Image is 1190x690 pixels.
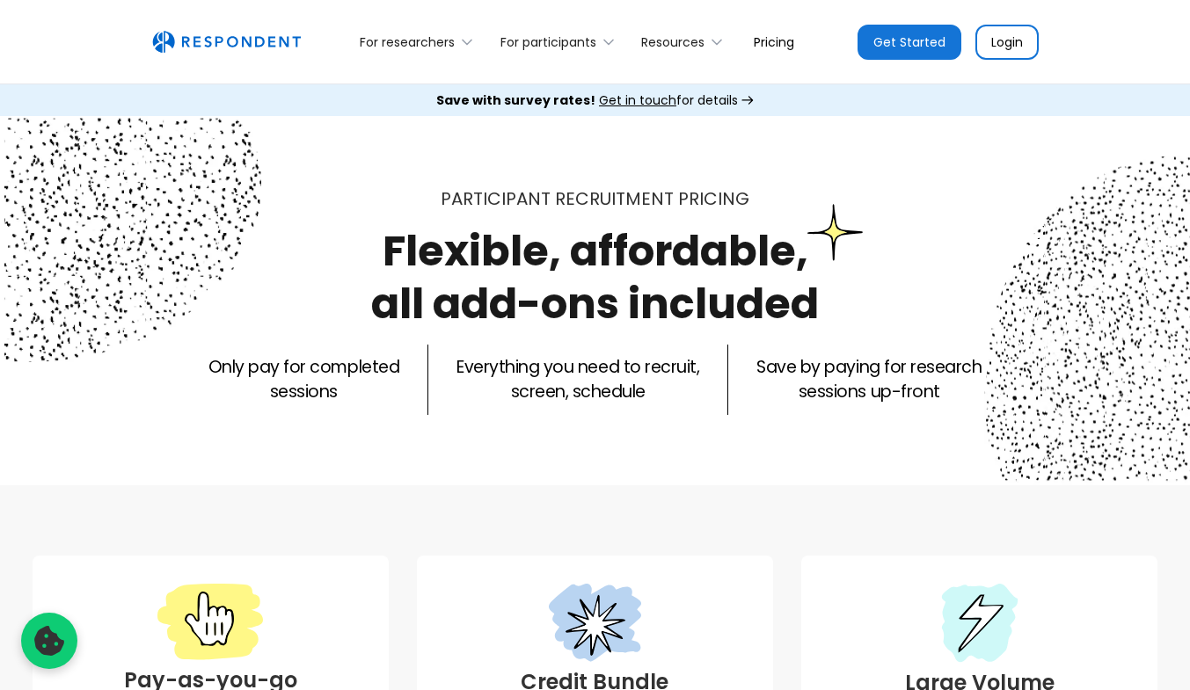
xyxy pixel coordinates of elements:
a: Pricing [740,21,808,62]
a: Get Started [858,25,961,60]
p: Everything you need to recruit, screen, schedule [456,355,699,404]
div: For participants [500,33,596,51]
p: Save by paying for research sessions up-front [756,355,982,404]
span: PRICING [678,186,749,211]
img: Untitled UI logotext [152,31,301,54]
div: Resources [632,21,740,62]
span: Participant recruitment [441,186,674,211]
div: for details [436,91,738,109]
div: For participants [490,21,631,62]
div: Resources [641,33,705,51]
a: Login [975,25,1039,60]
strong: Save with survey rates! [436,91,595,109]
h1: Flexible, affordable, all add-ons included [371,222,819,333]
div: For researchers [360,33,455,51]
div: For researchers [350,21,490,62]
span: Get in touch [599,91,676,109]
p: Only pay for completed sessions [208,355,399,404]
a: home [152,31,301,54]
